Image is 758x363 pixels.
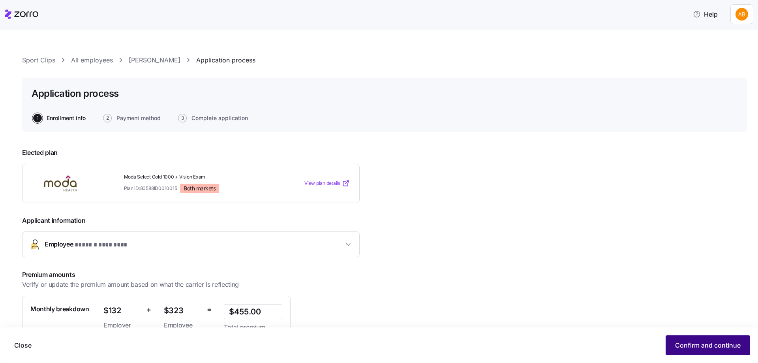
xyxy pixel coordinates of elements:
[146,304,151,316] span: +
[101,114,161,122] a: 2Payment method
[735,8,748,21] img: 42a6513890f28a9d591cc60790ab6045
[32,174,89,192] img: Moda Health
[33,114,42,122] span: 1
[196,55,255,65] a: Application process
[164,320,201,330] span: Employee
[304,179,350,187] a: View plan details
[32,87,119,100] h1: Application process
[22,55,55,65] a: Sport Clips
[178,114,248,122] button: 3Complete application
[103,114,112,122] span: 2
[103,320,140,330] span: Employer
[47,115,86,121] span: Enrollment info
[45,239,128,250] span: Employee
[8,335,38,355] button: Close
[693,9,718,19] span: Help
[184,185,216,192] span: Both markets
[176,114,248,122] a: 3Complete application
[304,180,340,187] span: View plan details
[687,6,724,22] button: Help
[71,55,113,65] a: All employees
[666,335,750,355] button: Confirm and continue
[129,55,180,65] a: [PERSON_NAME]
[191,115,248,121] span: Complete application
[675,340,741,350] span: Confirm and continue
[207,304,212,316] span: =
[164,304,201,317] span: $323
[33,114,86,122] button: 1Enrollment info
[22,216,360,226] span: Applicant information
[103,304,140,317] span: $132
[22,148,360,158] span: Elected plan
[103,114,161,122] button: 2Payment method
[178,114,187,122] span: 3
[32,114,86,122] a: 1Enrollment info
[22,270,292,280] span: Premium amounts
[124,185,177,192] span: Plan ID: 80588ID0010015
[22,280,239,290] span: Verify or update the premium amount based on what the carrier is reflecting
[116,115,161,121] span: Payment method
[14,340,32,350] span: Close
[30,304,89,314] span: Monthly breakdown
[224,322,282,332] span: Total premium
[124,174,269,181] span: Moda Select Gold 1000 + Vision Exam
